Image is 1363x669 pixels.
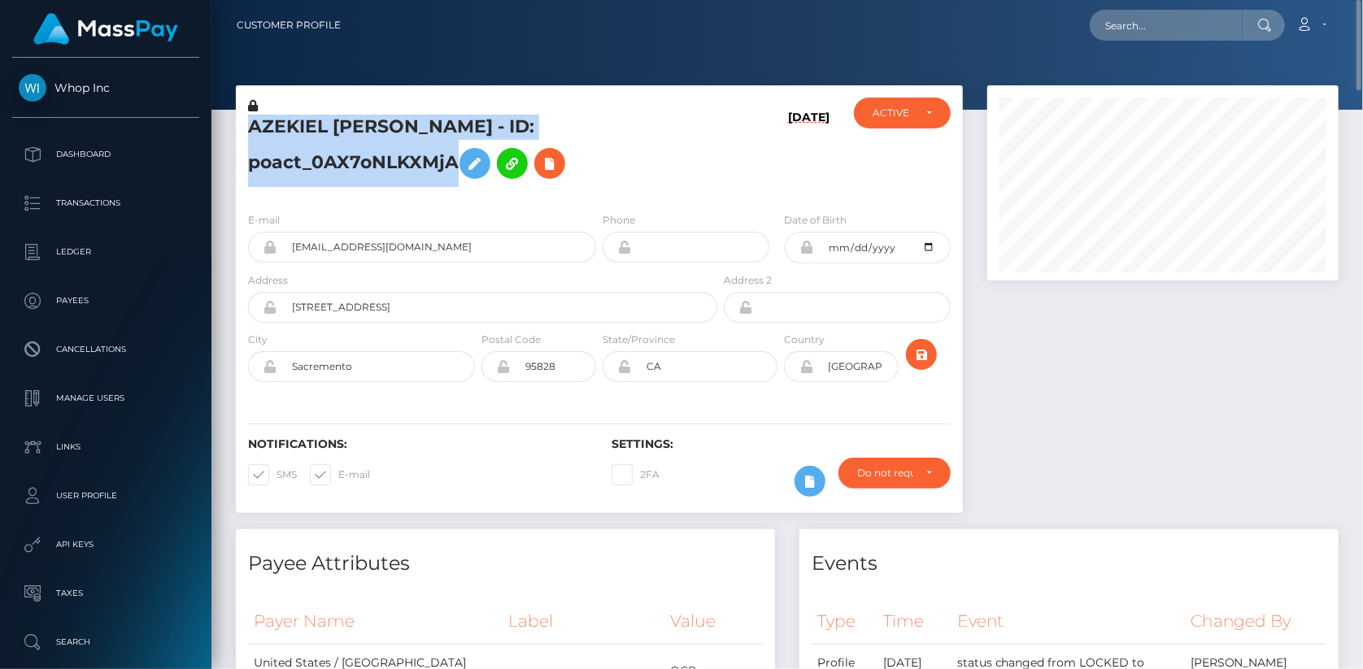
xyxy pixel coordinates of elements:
[12,80,199,95] span: Whop Inc
[1185,599,1326,644] th: Changed By
[19,386,193,411] p: Manage Users
[19,74,46,102] img: Whop Inc
[603,213,635,228] label: Phone
[12,524,199,565] a: API Keys
[248,599,503,644] th: Payer Name
[19,337,193,362] p: Cancellations
[237,8,341,42] a: Customer Profile
[503,599,664,644] th: Label
[19,435,193,459] p: Links
[724,273,772,288] label: Address 2
[12,232,199,272] a: Ledger
[785,213,847,228] label: Date of Birth
[12,134,199,175] a: Dashboard
[873,106,913,119] div: ACTIVE
[310,464,370,485] label: E-mail
[248,273,288,288] label: Address
[784,332,825,347] label: Country
[1090,10,1243,41] input: Search...
[19,142,193,167] p: Dashboard
[248,550,763,578] h4: Payee Attributes
[12,573,199,614] a: Taxes
[248,213,280,228] label: E-mail
[612,464,660,485] label: 2FA
[854,98,951,128] button: ACTIVE
[12,427,199,467] a: Links
[481,332,541,347] label: Postal Code
[248,437,587,451] h6: Notifications:
[19,630,193,654] p: Search
[248,464,297,485] label: SMS
[19,484,193,508] p: User Profile
[812,599,878,644] th: Type
[19,240,193,264] p: Ledger
[12,183,199,224] a: Transactions
[12,378,199,419] a: Manage Users
[12,476,199,516] a: User Profile
[12,622,199,662] a: Search
[33,13,178,45] img: MassPay Logo
[12,329,199,370] a: Cancellations
[12,280,199,321] a: Payees
[857,467,913,480] div: Do not require
[812,550,1326,578] h4: Events
[951,599,1185,644] th: Event
[19,532,193,557] p: API Keys
[878,599,951,644] th: Time
[664,599,763,644] th: Value
[19,581,193,606] p: Taxes
[612,437,951,451] h6: Settings:
[248,115,708,187] h5: AZEKIEL [PERSON_NAME] - ID: poact_0AX7oNLKXMjA
[788,111,830,193] h6: [DATE]
[838,458,951,489] button: Do not require
[19,191,193,215] p: Transactions
[19,289,193,313] p: Payees
[603,332,675,347] label: State/Province
[248,332,268,347] label: City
